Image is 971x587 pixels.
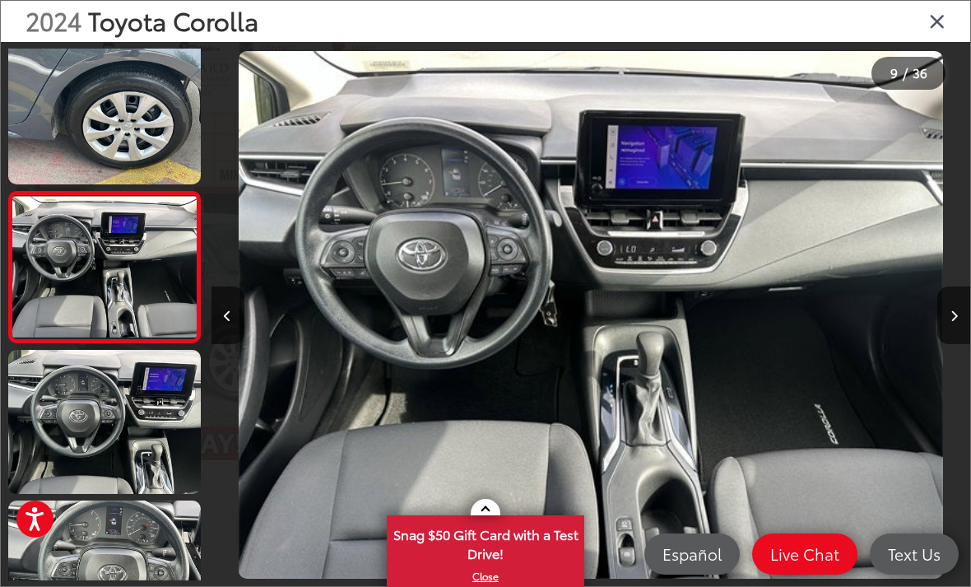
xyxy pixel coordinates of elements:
img: 2024 Toyota Corolla LE [239,51,943,580]
button: Previous image [211,287,244,344]
img: 2024 Toyota Corolla LE [7,348,202,496]
span: 2024 [26,2,81,38]
a: Español [644,533,740,575]
i: Close gallery [929,10,945,31]
span: / [901,68,909,79]
img: 2024 Toyota Corolla LE [11,197,198,338]
img: 2024 Toyota Corolla LE [7,39,202,186]
a: Text Us [870,533,959,575]
span: Live Chat [762,543,848,564]
span: Text Us [880,543,949,564]
button: Next image [937,287,970,344]
span: 36 [913,63,927,82]
span: 9 [890,63,898,82]
span: Español [654,543,730,564]
a: Live Chat [752,533,857,575]
div: 2024 Toyota Corolla LE 8 [211,51,970,580]
span: Toyota Corolla [88,2,258,38]
span: Snag $50 Gift Card with a Test Drive! [388,517,583,567]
